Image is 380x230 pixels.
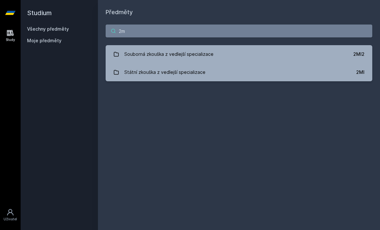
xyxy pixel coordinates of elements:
div: Study [6,37,15,42]
a: Uživatel [1,205,19,225]
h1: Předměty [106,8,372,17]
div: Souborná zkouška z vedlejší specializace [124,48,214,61]
a: Study [1,26,19,45]
input: Název nebo ident předmětu… [106,25,372,37]
div: 2MI [356,69,365,75]
a: Státní zkouška z vedlejší specializace 2MI [106,63,372,81]
div: Státní zkouška z vedlejší specializace [124,66,205,79]
div: Uživatel [4,217,17,222]
a: Všechny předměty [27,26,69,32]
span: Moje předměty [27,37,62,44]
a: Souborná zkouška z vedlejší specializace 2MI2 [106,45,372,63]
div: 2MI2 [353,51,365,57]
